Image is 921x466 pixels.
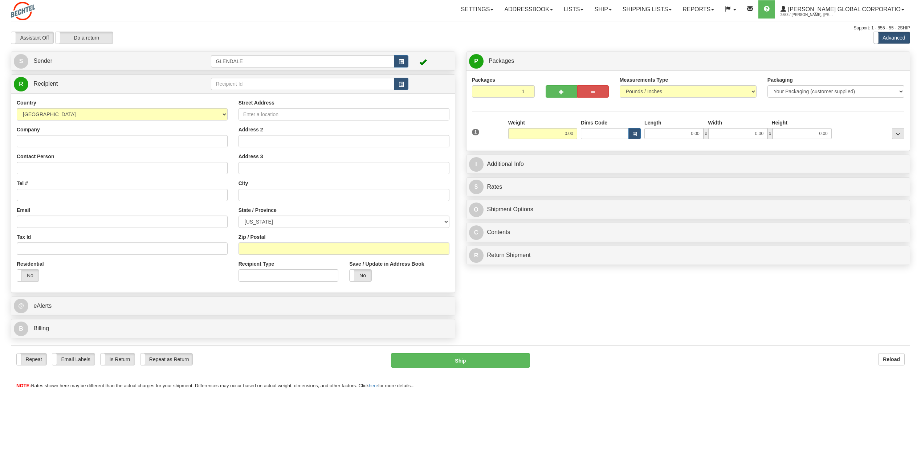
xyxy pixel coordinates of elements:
label: City [239,180,248,187]
label: State / Province [239,207,277,214]
input: Sender Id [211,55,394,68]
div: Rates shown here may be different than the actual charges for your shipment. Differences may occu... [11,383,910,389]
label: Do a return [56,32,113,44]
label: Email [17,207,30,214]
label: Residential [17,260,44,267]
label: Street Address [239,99,274,106]
a: S Sender [14,54,211,69]
span: eAlerts [33,303,52,309]
span: I [469,157,484,172]
span: 1 [472,129,480,135]
input: Enter a location [239,108,449,120]
a: Shipping lists [617,0,677,19]
span: @ [14,299,28,313]
a: B Billing [14,321,452,336]
a: R Recipient [14,77,189,91]
span: S [14,54,28,69]
a: Reports [677,0,720,19]
a: $Rates [469,180,908,195]
img: logo2553.jpg [11,2,35,20]
label: Assistant Off [11,32,53,44]
label: Width [708,119,722,126]
label: Is Return [101,353,135,365]
span: B [14,322,28,336]
iframe: chat widget [904,196,920,270]
label: Tax Id [17,233,31,241]
a: [PERSON_NAME] Global Corporatio 2553 / [PERSON_NAME], [PERSON_NAME] [775,0,910,19]
label: Weight [508,119,525,126]
span: NOTE: [16,383,31,388]
label: Email Labels [52,353,95,365]
label: Dims Code [581,119,607,126]
b: Reload [883,356,900,362]
a: P Packages [469,54,908,69]
span: 2553 / [PERSON_NAME], [PERSON_NAME] [781,11,835,19]
span: x [767,128,773,139]
label: No [17,270,39,281]
a: RReturn Shipment [469,248,908,263]
button: Ship [391,353,530,368]
a: Addressbook [499,0,558,19]
label: Repeat [17,353,46,365]
label: Tel # [17,180,28,187]
label: Company [17,126,40,133]
span: P [469,54,484,69]
label: Advanced [874,32,910,44]
label: Country [17,99,36,106]
span: x [704,128,709,139]
label: Save / Update in Address Book [349,260,424,267]
input: Recipient Id [211,78,394,90]
label: Address 2 [239,126,263,133]
label: Zip / Postal [239,233,266,241]
a: Ship [589,0,617,19]
a: @ eAlerts [14,299,452,314]
label: Repeat as Return [140,353,192,365]
label: Packages [472,76,496,83]
button: Reload [878,353,905,365]
span: [PERSON_NAME] Global Corporatio [786,6,901,12]
a: OShipment Options [469,202,908,217]
div: ... [892,128,904,139]
span: O [469,203,484,217]
a: Settings [455,0,499,19]
span: Sender [33,58,52,64]
span: $ [469,180,484,194]
span: Recipient [33,81,58,87]
div: Support: 1 - 855 - 55 - 2SHIP [11,25,910,31]
label: Height [772,119,788,126]
a: here [369,383,378,388]
span: Billing [33,325,49,331]
span: R [469,248,484,263]
span: Packages [489,58,514,64]
label: Measurements Type [620,76,668,83]
label: Address 3 [239,153,263,160]
a: Lists [558,0,589,19]
label: Length [644,119,661,126]
span: C [469,225,484,240]
label: Contact Person [17,153,54,160]
a: CContents [469,225,908,240]
label: Recipient Type [239,260,274,267]
label: Packaging [767,76,793,83]
a: IAdditional Info [469,157,908,172]
label: No [350,270,371,281]
span: R [14,77,28,91]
